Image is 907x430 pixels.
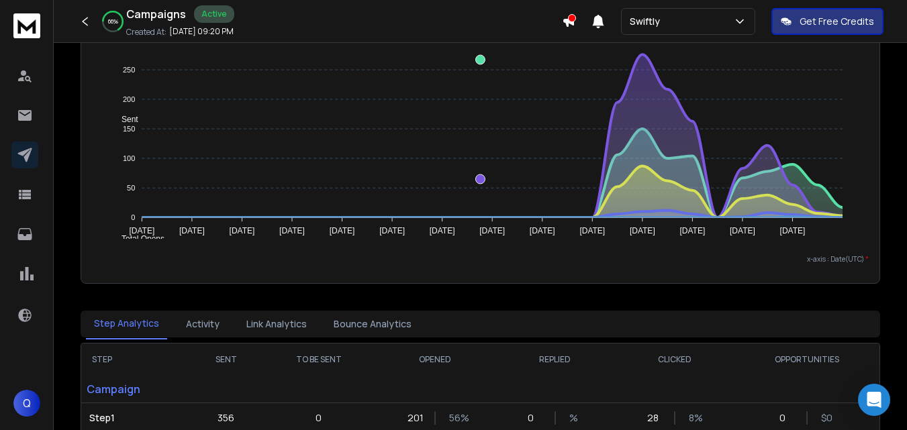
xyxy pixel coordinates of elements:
[630,226,655,235] tspan: [DATE]
[230,226,255,235] tspan: [DATE]
[858,384,890,416] div: Open Intercom Messenger
[86,309,167,339] button: Step Analytics
[262,343,375,376] th: TO BE SENT
[108,17,118,25] p: 66 %
[647,411,661,425] p: 28
[123,36,135,44] tspan: 300
[771,8,884,35] button: Get Free Credits
[279,226,305,235] tspan: [DATE]
[495,343,615,376] th: REPLIED
[131,213,135,221] tspan: 0
[734,343,879,376] th: OPPORTUNITIES
[528,411,541,425] p: 0
[194,5,234,23] div: Active
[730,226,755,235] tspan: [DATE]
[218,411,234,425] p: 356
[430,226,455,235] tspan: [DATE]
[375,343,495,376] th: OPENED
[479,226,505,235] tspan: [DATE]
[615,343,735,376] th: CLICKED
[179,226,205,235] tspan: [DATE]
[330,226,355,235] tspan: [DATE]
[780,226,806,235] tspan: [DATE]
[111,115,138,124] span: Sent
[238,309,315,339] button: Link Analytics
[127,184,135,192] tspan: 50
[821,411,834,425] p: $ 0
[13,390,40,417] button: Q
[123,125,135,133] tspan: 150
[579,226,605,235] tspan: [DATE]
[129,226,154,235] tspan: [DATE]
[800,15,874,28] p: Get Free Credits
[89,411,182,425] p: Step 1
[123,95,135,103] tspan: 200
[92,254,869,264] p: x-axis : Date(UTC)
[779,411,793,425] p: 0
[326,309,420,339] button: Bounce Analytics
[81,343,190,376] th: STEP
[630,15,665,28] p: Swiftly
[123,154,135,162] tspan: 100
[408,411,421,425] p: 201
[13,13,40,38] img: logo
[111,234,164,244] span: Total Opens
[680,226,706,235] tspan: [DATE]
[169,26,234,37] p: [DATE] 09:20 PM
[449,411,463,425] p: 56 %
[316,411,322,425] p: 0
[190,343,262,376] th: SENT
[689,411,702,425] p: 8 %
[81,376,190,402] p: Campaign
[530,226,555,235] tspan: [DATE]
[569,411,583,425] p: %
[123,66,135,74] tspan: 250
[379,226,405,235] tspan: [DATE]
[178,309,228,339] button: Activity
[126,27,166,38] p: Created At:
[126,6,186,22] h1: Campaigns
